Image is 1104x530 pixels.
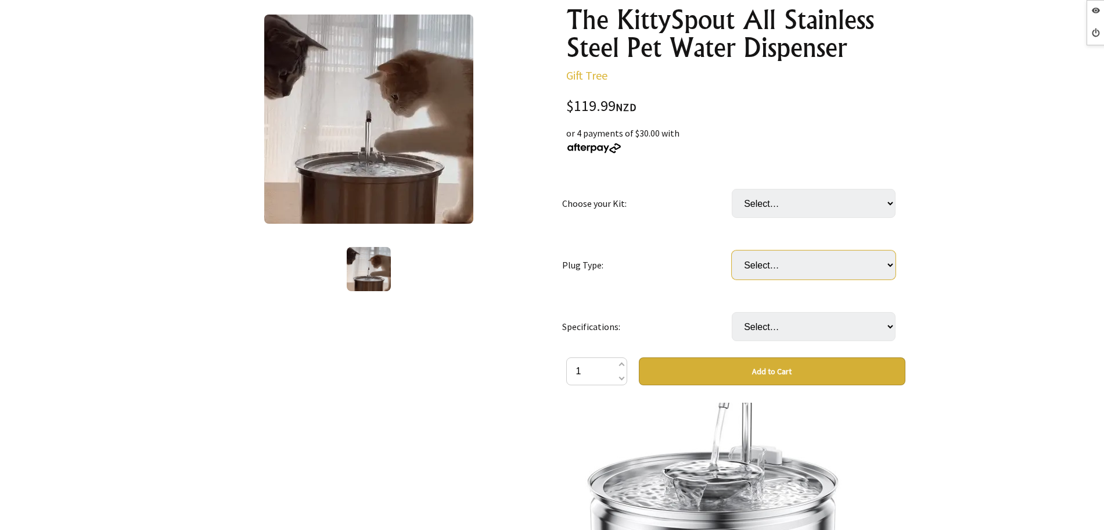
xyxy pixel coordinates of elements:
img: Afterpay [566,143,622,153]
div: or 4 payments of $30.00 with [566,126,905,154]
img: The KittySpout All Stainless Steel Pet Water Dispenser [347,247,391,291]
button: Add to Cart [639,357,905,385]
td: Plug Type: [562,234,732,296]
h1: The KittySpout All Stainless Steel Pet Water Dispenser [566,6,905,62]
img: The KittySpout All Stainless Steel Pet Water Dispenser [264,15,473,224]
span: NZD [616,101,636,114]
td: Specifications: [562,296,732,357]
a: Gift Tree [566,68,607,83]
td: Choose your Kit: [562,173,732,234]
div: $119.99 [566,99,905,114]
